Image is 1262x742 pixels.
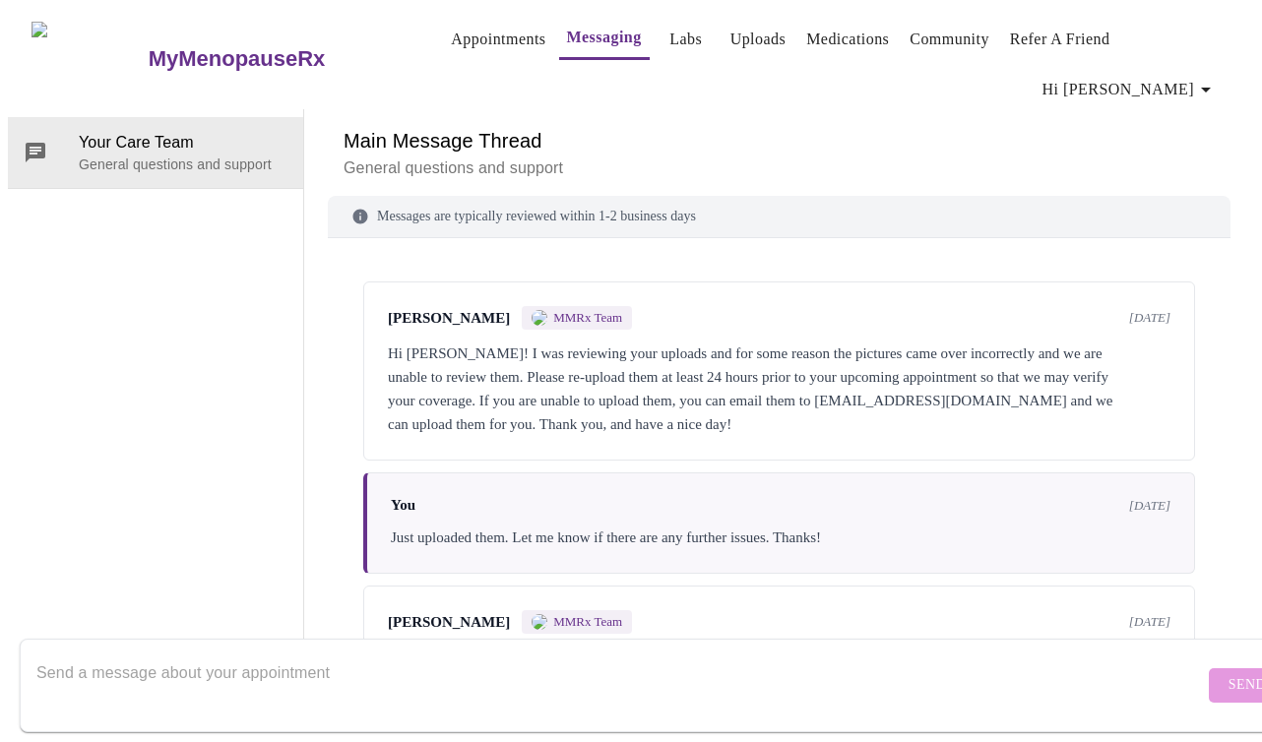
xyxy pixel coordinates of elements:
button: Medications [798,20,897,59]
a: Messaging [567,24,642,51]
div: Messages are typically reviewed within 1-2 business days [328,196,1230,238]
span: [PERSON_NAME] [388,310,510,327]
button: Uploads [723,20,794,59]
div: Just uploaded them. Let me know if there are any further issues. Thanks! [391,526,1170,549]
span: MMRx Team [553,614,622,630]
span: Hi [PERSON_NAME] [1042,76,1218,103]
p: General questions and support [344,156,1215,180]
span: [PERSON_NAME] [388,614,510,631]
button: Refer a Friend [1002,20,1118,59]
a: Refer a Friend [1010,26,1110,53]
a: Appointments [451,26,545,53]
div: Your Care TeamGeneral questions and support [8,117,303,188]
img: MMRX [532,614,547,630]
span: Your Care Team [79,131,287,155]
h6: Main Message Thread [344,125,1215,156]
span: [DATE] [1129,310,1170,326]
p: General questions and support [79,155,287,174]
button: Appointments [443,20,553,59]
a: Uploads [730,26,787,53]
button: Community [902,20,997,59]
a: MyMenopauseRx [146,25,404,93]
button: Messaging [559,18,650,60]
textarea: Send a message about your appointment [36,653,1204,716]
span: You [391,497,415,514]
button: Labs [655,20,718,59]
span: [DATE] [1129,498,1170,514]
a: Labs [669,26,702,53]
span: [DATE] [1129,614,1170,630]
img: MyMenopauseRx Logo [32,22,146,95]
a: Medications [806,26,889,53]
h3: MyMenopauseRx [149,46,326,72]
img: MMRX [532,310,547,326]
button: Hi [PERSON_NAME] [1035,70,1226,109]
div: Hi [PERSON_NAME]! I was reviewing your uploads and for some reason the pictures came over incorre... [388,341,1170,436]
span: MMRx Team [553,310,622,326]
a: Community [910,26,989,53]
